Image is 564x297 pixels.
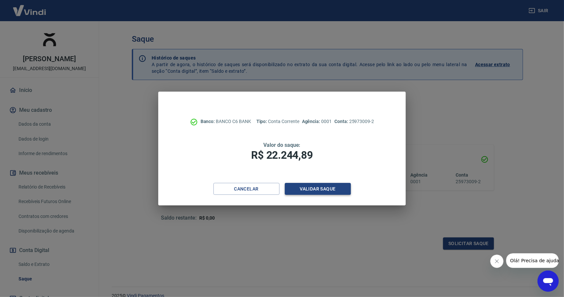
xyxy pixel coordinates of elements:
[302,119,321,124] span: Agência:
[538,271,559,292] iframe: Botão para abrir a janela de mensagens
[251,149,313,161] span: R$ 22.244,89
[302,118,332,125] p: 0001
[4,5,56,10] span: Olá! Precisa de ajuda?
[334,119,349,124] span: Conta:
[201,119,216,124] span: Banco:
[506,253,559,268] iframe: Mensagem da empresa
[201,118,251,125] p: BANCO C6 BANK
[256,118,299,125] p: Conta Corrente
[263,142,300,148] span: Valor do saque:
[490,255,504,268] iframe: Fechar mensagem
[334,118,374,125] p: 25973009-2
[285,183,351,195] button: Validar saque
[213,183,280,195] button: Cancelar
[256,119,268,124] span: Tipo:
